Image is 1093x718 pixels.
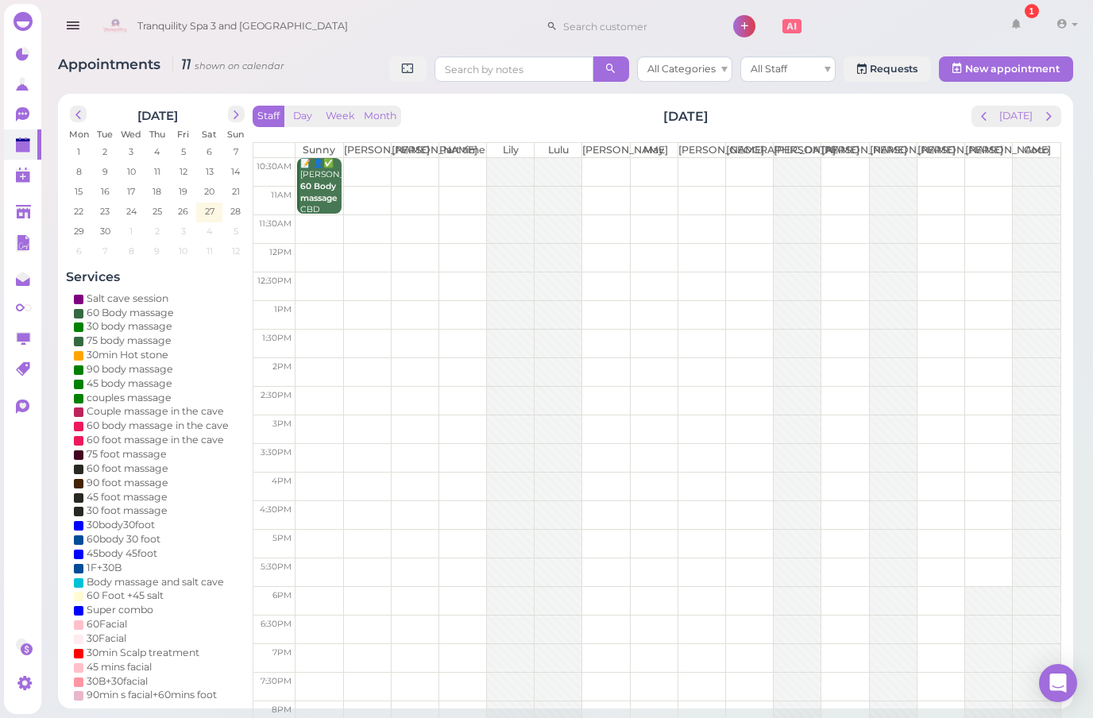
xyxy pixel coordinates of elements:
button: Staff [253,106,284,127]
span: 7 [232,145,240,159]
div: 75 body massage [87,334,172,348]
span: 1 [75,145,82,159]
span: 3 [180,224,187,238]
div: 30min Hot stone [87,348,168,362]
a: Requests [844,56,931,82]
div: 60 foot massage in the cave [87,433,224,447]
span: Tranquility Spa 3 and [GEOGRAPHIC_DATA] [137,4,348,48]
th: Lily [487,143,535,157]
span: Thu [149,129,165,140]
div: 60Facial [87,617,127,631]
span: 8pm [272,704,292,715]
div: 60body 30 foot [87,532,160,546]
span: 2 [153,224,161,238]
b: 60 Body massage [300,181,338,203]
span: 7pm [272,647,292,658]
th: [PERSON_NAME] [821,143,869,157]
span: 12 [230,244,241,258]
div: 30body30foot [87,518,155,532]
span: 3pm [272,419,292,429]
span: 4 [205,224,214,238]
th: [PERSON_NAME] [964,143,1012,157]
span: 5 [180,145,187,159]
span: All Staff [751,63,787,75]
span: 26 [176,204,190,218]
span: 18 [151,184,163,199]
span: 11am [271,190,292,200]
div: 30min Scalp treatment [87,646,199,660]
div: 90min s facial+60mins foot [87,688,217,702]
span: 8 [127,244,136,258]
th: Part time [438,143,486,157]
span: 10:30am [257,161,292,172]
button: New appointment [939,56,1073,82]
div: 60 body massage in the cave [87,419,229,433]
span: 6 [205,145,214,159]
span: 12:30pm [257,276,292,286]
div: 60 Body massage [87,306,174,320]
span: 11:30am [259,218,292,229]
span: 10 [177,244,189,258]
span: Mon [69,129,89,140]
div: 60 foot massage [87,461,168,476]
div: Body massage and salt cave [87,575,224,589]
th: May [630,143,678,157]
button: prev [971,106,996,127]
small: shown on calendar [195,60,284,71]
h2: [DATE] [137,106,178,123]
button: next [228,106,245,122]
span: 4pm [272,476,292,486]
span: 7 [101,244,109,258]
span: 9 [101,164,110,179]
input: Search customer [558,14,712,39]
th: [PERSON_NAME] [869,143,917,157]
span: 5pm [272,533,292,543]
div: 90 foot massage [87,476,168,490]
span: 19 [177,184,189,199]
span: 6 [75,244,83,258]
div: 90 body massage [87,362,173,376]
span: Sat [202,129,217,140]
span: 8 [75,164,83,179]
span: 4 [153,145,161,159]
div: 45 body massage [87,376,172,391]
span: Sun [227,129,244,140]
span: 15 [73,184,84,199]
span: 6pm [272,590,292,600]
div: 30 foot massage [87,504,168,518]
th: [GEOGRAPHIC_DATA] [726,143,774,157]
span: 20 [203,184,216,199]
span: New appointment [965,63,1060,75]
th: [PERSON_NAME] [917,143,964,157]
span: 1 [128,224,134,238]
th: [PERSON_NAME] [343,143,391,157]
button: prev [70,106,87,122]
span: 10 [126,164,137,179]
div: 30 body massage [87,319,172,334]
th: [PERSON_NAME] [582,143,630,157]
span: 25 [151,204,164,218]
span: 29 [72,224,86,238]
div: 30B+30facial [87,674,148,689]
input: Search by notes [434,56,593,82]
span: 7:30pm [261,676,292,686]
th: [PERSON_NAME] [391,143,438,157]
button: Month [359,106,401,127]
div: 1F+30B [87,561,122,575]
button: [DATE] [995,106,1037,127]
span: 11 [153,164,162,179]
span: 5 [232,224,240,238]
span: 3:30pm [261,447,292,457]
div: Open Intercom Messenger [1039,664,1077,702]
span: 13 [204,164,215,179]
span: 9 [153,244,161,258]
span: 2pm [272,361,292,372]
th: [PERSON_NAME] [678,143,725,157]
span: 2:30pm [261,390,292,400]
span: 1pm [274,304,292,315]
div: 1 [1025,4,1039,18]
span: 12pm [269,247,292,257]
div: 60 Foot +45 salt [87,589,164,603]
h2: [DATE] [663,107,709,125]
span: 30 [98,224,112,238]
